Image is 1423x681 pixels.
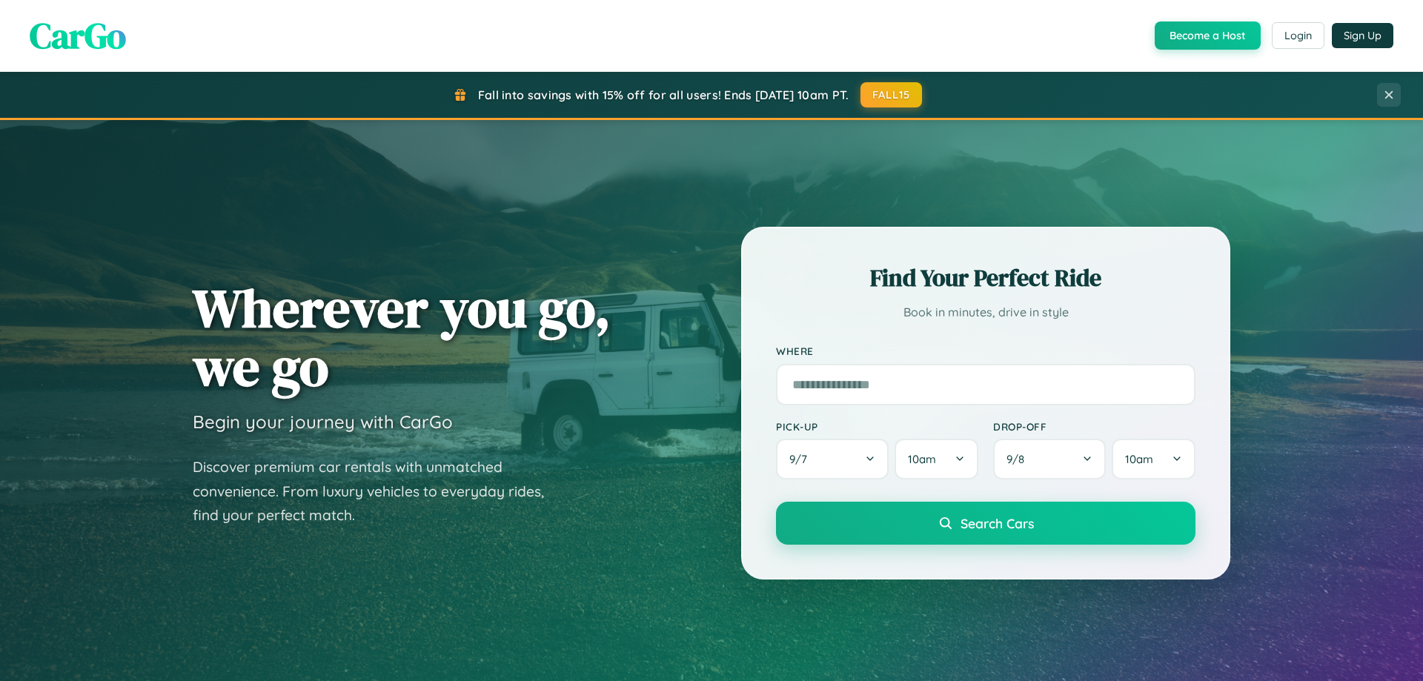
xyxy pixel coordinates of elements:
[776,439,889,479] button: 9/7
[1006,452,1032,466] span: 9 / 8
[1155,21,1261,50] button: Become a Host
[789,452,815,466] span: 9 / 7
[776,502,1195,545] button: Search Cars
[193,279,611,396] h1: Wherever you go, we go
[776,345,1195,358] label: Where
[860,82,923,107] button: FALL15
[1112,439,1195,479] button: 10am
[776,302,1195,323] p: Book in minutes, drive in style
[1272,22,1324,49] button: Login
[776,262,1195,294] h2: Find Your Perfect Ride
[961,515,1034,531] span: Search Cars
[193,411,453,433] h3: Begin your journey with CarGo
[193,455,563,528] p: Discover premium car rentals with unmatched convenience. From luxury vehicles to everyday rides, ...
[993,439,1106,479] button: 9/8
[895,439,978,479] button: 10am
[993,420,1195,433] label: Drop-off
[30,11,126,60] span: CarGo
[1332,23,1393,48] button: Sign Up
[1125,452,1153,466] span: 10am
[776,420,978,433] label: Pick-up
[478,87,849,102] span: Fall into savings with 15% off for all users! Ends [DATE] 10am PT.
[908,452,936,466] span: 10am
